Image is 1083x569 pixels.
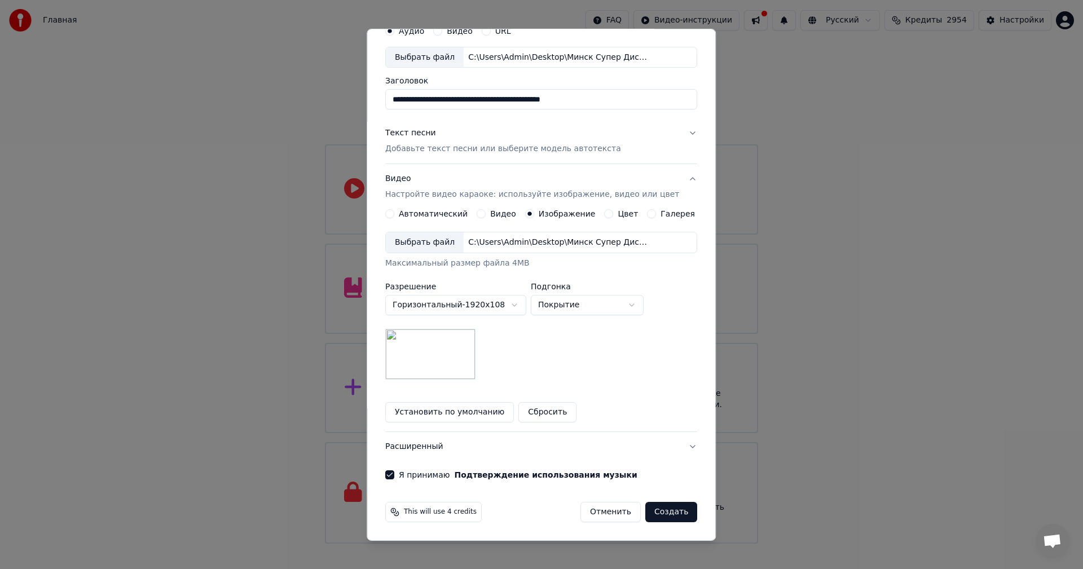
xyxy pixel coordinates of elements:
[385,258,697,269] div: Максимальный размер файла 4MB
[386,232,464,253] div: Выбрать файл
[661,210,695,218] label: Галерея
[385,118,697,164] button: Текст песниДобавьте текст песни или выберите модель автотекста
[495,27,511,34] label: URL
[399,471,637,479] label: Я принимаю
[531,283,644,290] label: Подгонка
[447,27,473,34] label: Видео
[455,471,637,479] button: Я принимаю
[519,402,577,422] button: Сбросить
[645,502,697,522] button: Создать
[385,209,697,431] div: ВидеоНастройте видео караоке: используйте изображение, видео или цвет
[404,508,477,517] span: This will use 4 credits
[385,189,679,200] p: Настройте видео караоке: используйте изображение, видео или цвет
[385,164,697,209] button: ВидеоНастройте видео караоке: используйте изображение, видео или цвет
[490,210,516,218] label: Видео
[385,143,621,155] p: Добавьте текст песни или выберите модель автотекста
[464,237,655,248] div: C:\Users\Admin\Desktop\Минск Супер Диско\Kamazz - Тропикана-Женщина.png
[385,432,697,461] button: Расширенный
[385,173,679,200] div: Видео
[399,27,424,34] label: Аудио
[539,210,596,218] label: Изображение
[385,402,514,422] button: Установить по умолчанию
[385,127,436,139] div: Текст песни
[385,77,697,85] label: Заголовок
[399,210,468,218] label: Автоматический
[580,502,641,522] button: Отменить
[386,47,464,67] div: Выбрать файл
[618,210,639,218] label: Цвет
[464,51,655,63] div: C:\Users\Admin\Desktop\Минск Супер Диско\Kamazz_-_Tekila-Lyubov_Tropikana-ZHenshhina_77928985.mp3
[385,283,526,290] label: Разрешение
